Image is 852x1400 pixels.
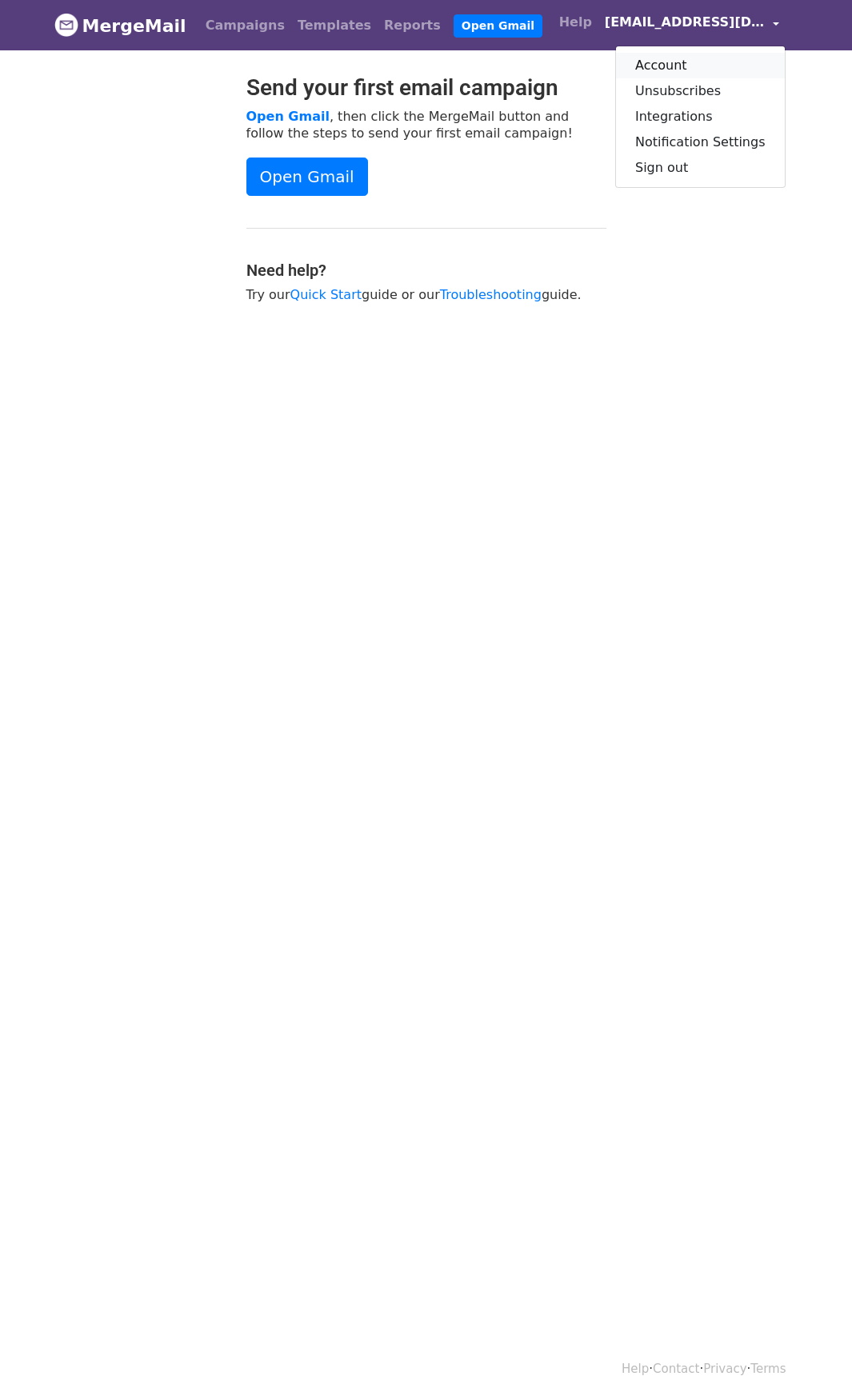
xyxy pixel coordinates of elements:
[199,10,291,42] a: Campaigns
[703,1362,746,1376] a: Privacy
[772,1323,852,1400] iframe: Chat Widget
[615,46,786,188] div: [EMAIL_ADDRESS][DOMAIN_NAME]
[553,6,598,38] a: Help
[246,74,606,102] h2: Send your first email campaign
[750,1362,786,1376] a: Terms
[246,286,606,303] p: Try our guide or our guide.
[616,155,785,181] a: Sign out
[378,10,447,42] a: Reports
[616,104,785,130] a: Integrations
[653,1362,699,1376] a: Contact
[605,13,765,32] span: [EMAIL_ADDRESS][DOMAIN_NAME]
[616,130,785,155] a: Notification Settings
[54,9,186,42] a: MergeMail
[622,1362,649,1376] a: Help
[246,261,606,280] h4: Need help?
[440,287,542,302] a: Troubleshooting
[246,108,606,142] p: , then click the MergeMail button and follow the steps to send your first email campaign!
[598,6,786,44] a: [EMAIL_ADDRESS][DOMAIN_NAME]
[616,78,785,104] a: Unsubscribes
[616,53,785,78] a: Account
[54,13,78,37] img: MergeMail logo
[291,10,378,42] a: Templates
[246,109,330,124] a: Open Gmail
[246,158,368,196] a: Open Gmail
[290,287,362,302] a: Quick Start
[454,14,542,38] a: Open Gmail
